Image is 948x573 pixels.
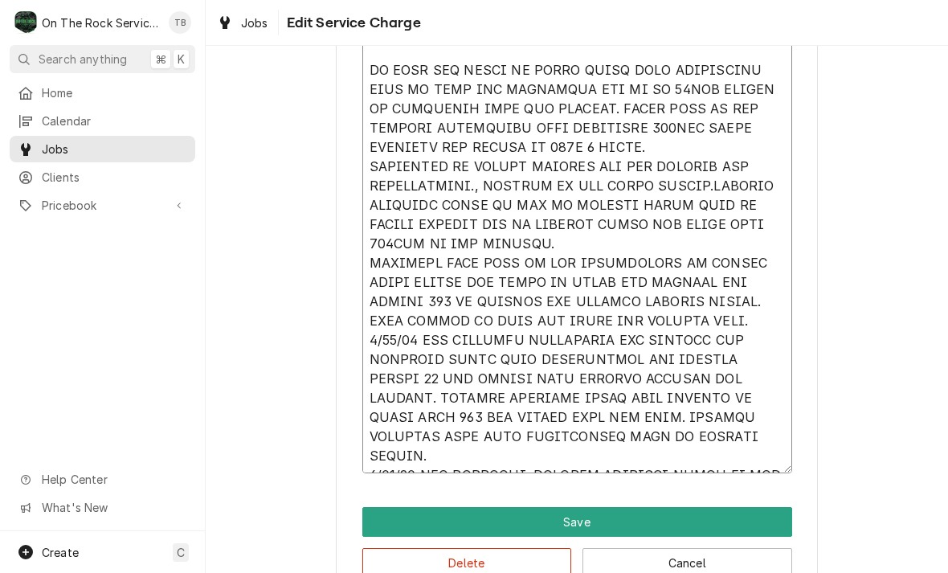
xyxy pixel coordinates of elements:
[155,51,166,68] span: ⌘
[10,494,195,521] a: Go to What's New
[42,113,187,129] span: Calendar
[14,11,37,34] div: O
[169,11,191,34] div: TB
[362,507,792,537] div: Button Group Row
[10,45,195,73] button: Search anything⌘K
[362,507,792,537] button: Save
[10,164,195,190] a: Clients
[42,471,186,488] span: Help Center
[42,197,163,214] span: Pricebook
[42,546,79,559] span: Create
[42,141,187,158] span: Jobs
[10,108,195,134] a: Calendar
[42,169,187,186] span: Clients
[282,12,421,34] span: Edit Service Charge
[169,11,191,34] div: Todd Brady's Avatar
[10,136,195,162] a: Jobs
[42,84,187,101] span: Home
[42,14,160,31] div: On The Rock Services
[177,544,185,561] span: C
[241,14,268,31] span: Jobs
[210,10,275,36] a: Jobs
[39,51,127,68] span: Search anything
[14,11,37,34] div: On The Rock Services's Avatar
[10,80,195,106] a: Home
[10,192,195,219] a: Go to Pricebook
[178,51,185,68] span: K
[10,466,195,493] a: Go to Help Center
[42,499,186,516] span: What's New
